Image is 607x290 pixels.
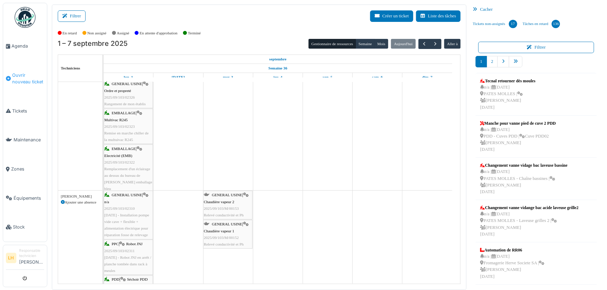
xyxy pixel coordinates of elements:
span: 2025/09/103/02323 [104,124,135,129]
div: n/a | [DATE] PATES MOLLES | [PERSON_NAME] [DATE] [480,84,535,111]
a: Maintenance [3,125,47,155]
a: 1 septembre 2025 [122,73,135,82]
button: Aujourd'hui [391,39,415,49]
a: Agenda [3,32,47,61]
span: Techniciens [61,66,80,70]
button: Liste des tâches [416,10,461,22]
label: En retard [63,30,77,36]
div: | [104,146,152,192]
li: [PERSON_NAME] [19,248,44,268]
div: | [204,192,252,218]
label: Assigné [117,30,129,36]
span: 2025/09/103/M/00153 [204,206,239,210]
div: [PERSON_NAME] [61,193,99,199]
div: | [104,110,152,143]
div: Responsable technicien [19,248,44,259]
button: Gestionnaire de ressources [309,39,356,49]
a: Semaine 36 [267,64,289,73]
label: Terminé [188,30,201,36]
span: Équipements [14,195,44,201]
a: 4 septembre 2025 [272,73,284,82]
span: Multivac R245 [104,118,128,122]
div: | [104,192,152,238]
a: 2 [487,56,498,67]
span: 2025/09/103/02311 [104,249,135,253]
div: Cacher [470,5,602,15]
a: Équipements [3,184,47,213]
span: Relevé conductivité et Ph [204,242,244,246]
div: Changement vanne vidange bac acide laveuse grille2 [480,205,578,211]
button: Filtrer [58,10,86,22]
button: Filtrer [478,42,594,53]
span: PDD [112,277,119,282]
span: Maintenance [14,136,44,143]
a: Changement vanne vidange bac acide laveuse grille2 n/a |[DATE] PATES MOLLES - Laveuse grilles 2 |... [478,203,580,239]
button: Suivant [430,39,441,49]
a: 3 septembre 2025 [221,73,235,82]
span: Séchoir PDD [127,277,147,282]
span: Agenda [11,43,44,49]
div: 136 [552,20,560,28]
span: n/a [104,200,109,204]
a: Tecnal retourner dès moules n/a |[DATE] PATES MOLLES | [PERSON_NAME][DATE] [478,76,537,113]
button: Précédent [418,39,430,49]
div: n/a | [DATE] Fromagerie Herve Societe SA | [PERSON_NAME] [DATE] [480,253,544,280]
div: n/a | [DATE] PATES MOLLES - Laveuse grilles 2 | [PERSON_NAME] [DATE] [480,211,578,238]
span: Robot JNJ [126,242,143,246]
span: GENERAL USINE [112,193,142,197]
div: Automation de RR06 [480,247,544,253]
a: 1 [476,56,487,67]
a: Stock [3,213,47,242]
div: 17 [509,20,517,28]
a: Tickets non-assignés [470,15,520,33]
span: EMBALLAGE [112,147,136,151]
a: 7 septembre 2025 [421,73,434,82]
span: [DATE] - Robot JNJ en arrêt / planche tombée dans rack à meules [104,255,151,273]
span: 2025/09/103/02310 [104,206,135,210]
a: Automation de RR06 n/a |[DATE] Fromagerie Herve Societe SA | [PERSON_NAME][DATE] [478,245,546,282]
span: GENERAL USINE [212,222,242,226]
span: 2025/09/103/02326 [104,95,135,99]
span: EMBALLAGE [112,111,136,115]
div: Ajouter une absence [61,199,99,205]
span: GENERAL USINE [112,82,142,86]
a: Tickets [3,97,47,126]
a: Manche pour vanne pied de cuve 2 PDD n/a |[DATE] PDD - Cuves PDD |Cuve PDD02 [PERSON_NAME][DATE] [478,118,557,155]
span: [DATE] - Installation pompe vide cave + flexible + alimentation électrique pour réparation fosse ... [104,213,149,237]
h2: 1 – 7 septembre 2025 [58,40,128,48]
div: Changement vanne vidage bac laveuse bassine [480,162,567,168]
button: Mois [375,39,389,49]
img: Badge_color-CXgf-gQk.svg [15,7,35,28]
span: Chaudière vapeur 2 [204,200,234,204]
a: Changement vanne vidage bac laveuse bassine n/a |[DATE] PATES MOLLES - Chaîne bassines | [PERSON_... [478,160,569,197]
a: LH Responsable technicien[PERSON_NAME] [6,248,44,270]
span: Rangement de mon établis [104,102,146,106]
a: 6 septembre 2025 [370,73,384,82]
span: Electricité (EMB) [104,154,132,158]
div: n/a | [DATE] PDD - Cuves PDD | Cuve PDD02 [PERSON_NAME] [DATE] [480,126,556,153]
div: n/a | [DATE] PATES MOLLES - Chaîne bassines | [PERSON_NAME] [DATE] [480,168,567,195]
span: 2025/09/103/M/00152 [204,235,239,240]
span: 2025/09/103/02322 [104,160,135,164]
label: Non assigné [87,30,106,36]
a: Tâches en retard [520,15,563,33]
span: Stock [13,224,44,230]
label: En attente d'approbation [139,30,177,36]
li: LH [6,253,16,263]
a: 5 septembre 2025 [321,73,334,82]
div: | [104,81,152,107]
span: Ordre et propreté [104,89,131,93]
span: GENERAL USINE [212,193,242,197]
button: Semaine [356,39,375,49]
a: 2 septembre 2025 [170,73,187,82]
button: Aller à [444,39,461,49]
span: Remplacement d'un éclairage au dessus du bureau de [PERSON_NAME] emballage bleu [104,167,152,191]
span: PPC [112,242,119,246]
div: | [104,241,152,274]
div: Tecnal retourner dès moules [480,78,535,84]
div: | [204,221,252,248]
a: Zones [3,155,47,184]
a: 1 septembre 2025 [267,55,288,64]
span: Ouvrir nouveau ticket [12,72,44,85]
